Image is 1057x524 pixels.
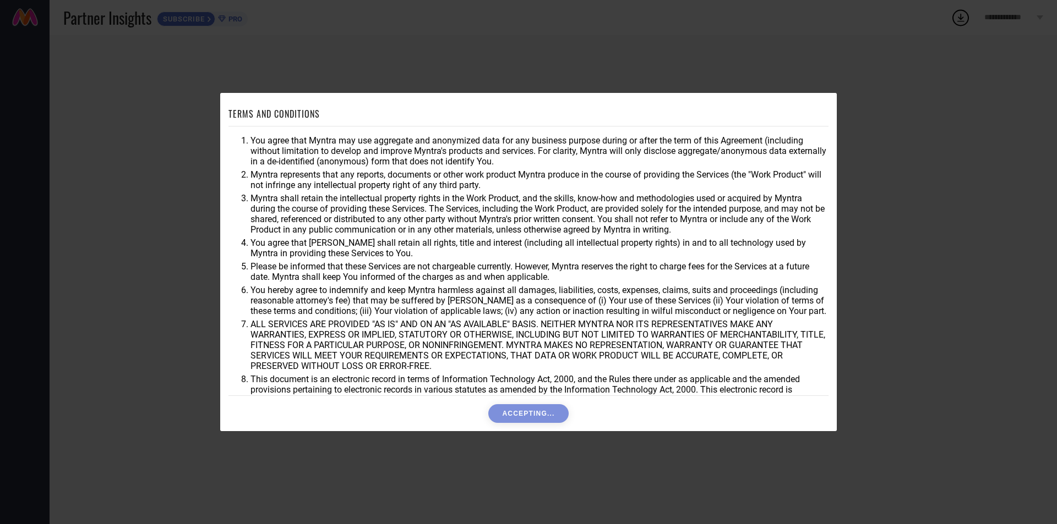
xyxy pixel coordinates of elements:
li: This document is an electronic record in terms of Information Technology Act, 2000, and the Rules... [250,374,829,405]
li: Please be informed that these Services are not chargeable currently. However, Myntra reserves the... [250,261,829,282]
h1: TERMS AND CONDITIONS [228,107,320,120]
li: You agree that Myntra may use aggregate and anonymized data for any business purpose during or af... [250,135,829,167]
li: You agree that [PERSON_NAME] shall retain all rights, title and interest (including all intellect... [250,238,829,258]
li: Myntra represents that any reports, documents or other work product Myntra produce in the course ... [250,169,829,190]
li: You hereby agree to indemnify and keep Myntra harmless against all damages, liabilities, costs, e... [250,285,829,316]
li: ALL SERVICES ARE PROVIDED "AS IS" AND ON AN "AS AVAILABLE" BASIS. NEITHER MYNTRA NOR ITS REPRESEN... [250,319,829,371]
li: Myntra shall retain the intellectual property rights in the Work Product, and the skills, know-ho... [250,193,829,235]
